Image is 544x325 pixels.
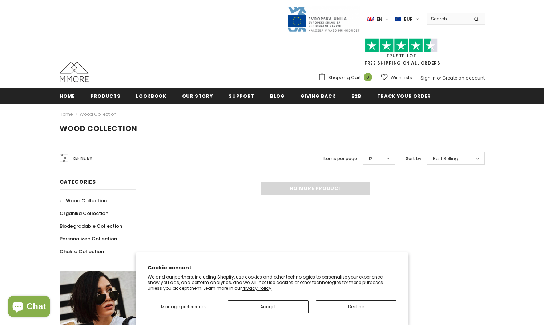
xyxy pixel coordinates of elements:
[228,300,309,313] button: Accept
[66,197,107,204] span: Wood Collection
[60,88,75,104] a: Home
[437,75,441,81] span: or
[427,13,468,24] input: Search Site
[386,53,416,59] a: Trustpilot
[328,74,361,81] span: Shopping Cart
[318,42,485,66] span: FREE SHIPPING ON ALL ORDERS
[60,235,117,242] span: Personalized Collection
[406,155,422,162] label: Sort by
[368,155,372,162] span: 12
[90,93,120,99] span: Products
[182,88,213,104] a: Our Story
[182,93,213,99] span: Our Story
[377,93,431,99] span: Track your order
[301,88,336,104] a: Giving back
[376,16,382,23] span: en
[316,300,396,313] button: Decline
[161,304,207,310] span: Manage preferences
[60,178,96,186] span: Categories
[364,73,372,81] span: 0
[148,264,396,272] h2: Cookie consent
[136,88,166,104] a: Lookbook
[377,88,431,104] a: Track your order
[60,194,107,207] a: Wood Collection
[148,274,396,291] p: We and our partners, including Shopify, use cookies and other technologies to personalize your ex...
[60,62,89,82] img: MMORE Cases
[73,154,92,162] span: Refine by
[351,88,362,104] a: B2B
[351,93,362,99] span: B2B
[60,207,108,220] a: Organika Collection
[148,300,220,313] button: Manage preferences
[318,72,376,83] a: Shopping Cart 0
[287,16,360,22] a: Javni Razpis
[60,245,104,258] a: Chakra Collection
[391,74,412,81] span: Wish Lists
[404,16,413,23] span: EUR
[80,111,117,117] a: Wood Collection
[229,93,254,99] span: support
[60,223,122,229] span: Biodegradable Collection
[270,93,285,99] span: Blog
[433,155,458,162] span: Best Selling
[287,6,360,32] img: Javni Razpis
[90,88,120,104] a: Products
[60,248,104,255] span: Chakra Collection
[301,93,336,99] span: Giving back
[60,110,73,119] a: Home
[367,16,374,22] img: i-lang-1.png
[60,210,108,217] span: Organika Collection
[323,155,357,162] label: Items per page
[60,220,122,232] a: Biodegradable Collection
[60,123,137,134] span: Wood Collection
[60,93,75,99] span: Home
[420,75,436,81] a: Sign In
[242,285,271,291] a: Privacy Policy
[136,93,166,99] span: Lookbook
[381,71,412,84] a: Wish Lists
[442,75,485,81] a: Create an account
[6,296,52,319] inbox-online-store-chat: Shopify online store chat
[270,88,285,104] a: Blog
[365,38,438,53] img: Trust Pilot Stars
[60,232,117,245] a: Personalized Collection
[229,88,254,104] a: support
